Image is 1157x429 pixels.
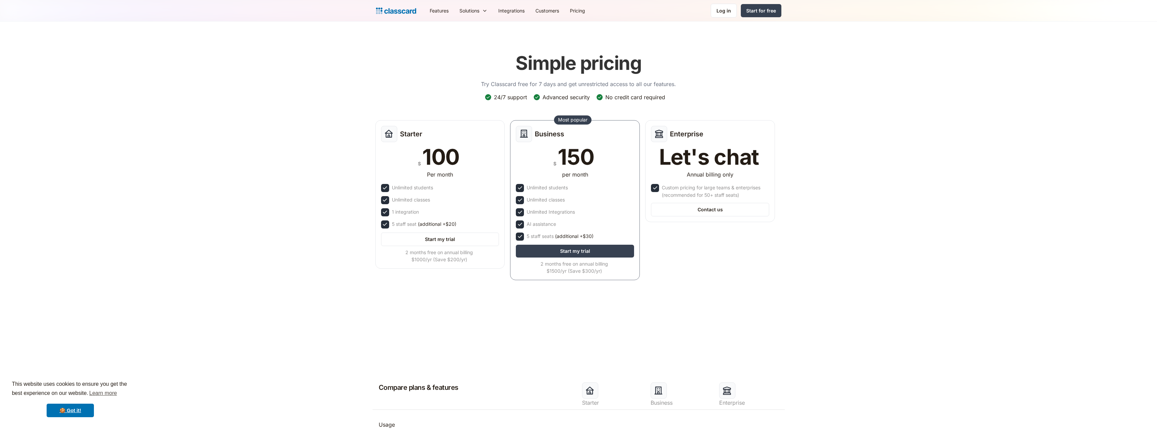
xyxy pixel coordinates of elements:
[392,208,419,216] div: 1 integration
[418,220,456,228] span: (additional +$20)
[459,7,479,14] div: Solutions
[424,3,454,18] a: Features
[379,421,395,429] div: Usage
[418,159,421,168] div: $
[494,93,527,101] div: 24/7 support
[687,170,733,179] div: Annual billing only
[543,93,590,101] div: Advanced security
[376,6,416,16] a: home
[400,130,422,138] h2: Starter
[454,3,493,18] div: Solutions
[515,52,642,75] h1: Simple pricing
[558,116,587,123] div: Most popular
[392,184,433,191] div: Unlimited students
[88,388,118,398] a: learn more about cookies
[392,196,430,204] div: Unlimited classes
[47,404,94,417] a: dismiss cookie message
[564,3,590,18] a: Pricing
[562,170,588,179] div: per month
[719,399,781,407] div: Enterprise
[741,4,781,17] a: Start for free
[535,130,564,138] h2: Business
[392,220,456,228] div: 5 staff seat
[582,399,644,407] div: Starter
[12,380,129,398] span: This website uses cookies to ensure you get the best experience on our website.
[716,7,731,14] div: Log in
[527,184,568,191] div: Unlimited students
[651,399,712,407] div: Business
[659,146,759,168] div: Let's chat
[662,184,768,199] div: Custom pricing for large teams & enterprises (recommended for 50+ staff seats)
[527,233,594,240] div: 5 staff seats
[527,220,556,228] div: AI assistance
[711,4,737,18] a: Log in
[422,146,459,168] div: 100
[558,146,594,168] div: 150
[553,159,556,168] div: $
[746,7,776,14] div: Start for free
[493,3,530,18] a: Integrations
[651,203,769,216] a: Contact us
[516,260,633,274] div: 2 months free on annual billing $1500/yr (Save $300/yr)
[381,233,499,246] a: Start my trial
[376,382,458,393] h2: Compare plans & features
[381,249,498,263] div: 2 months free on annual billing $1000/yr (Save $200/yr)
[605,93,665,101] div: No credit card required
[481,80,676,88] p: Try Classcard free for 7 days and get unrestricted access to all our features.
[5,374,135,424] div: cookieconsent
[530,3,564,18] a: Customers
[427,170,453,179] div: Per month
[527,196,565,204] div: Unlimited classes
[670,130,703,138] h2: Enterprise
[516,245,634,258] a: Start my trial
[555,233,594,240] span: (additional +$30)
[527,208,575,216] div: Unlimited Integrations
